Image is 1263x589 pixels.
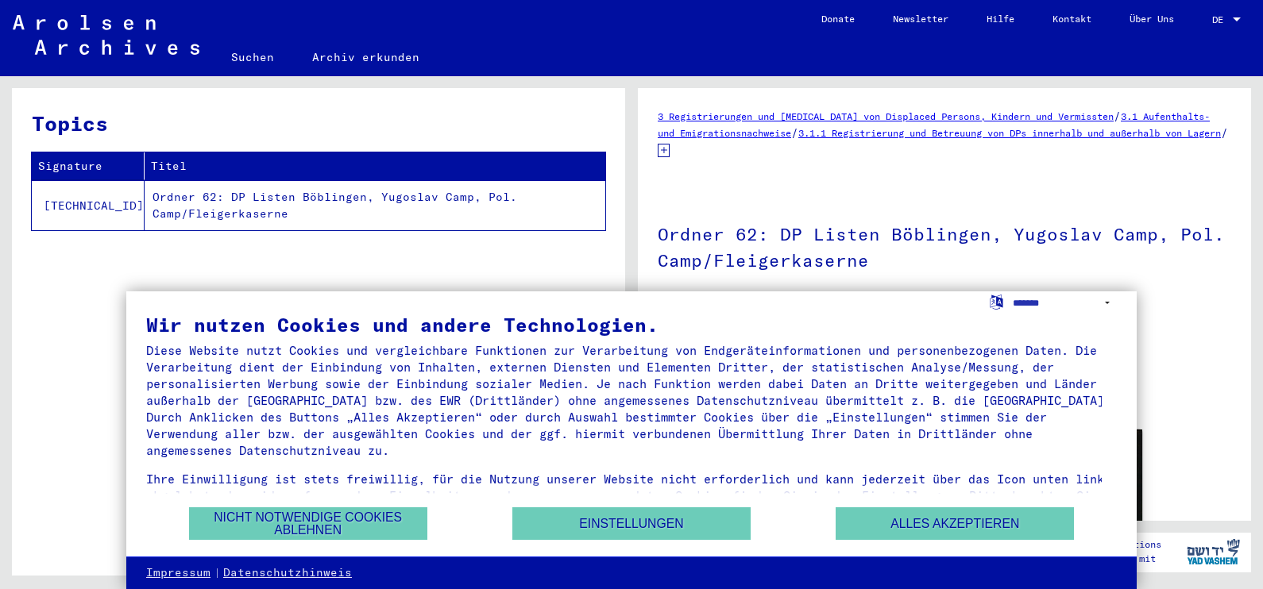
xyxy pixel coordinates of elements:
[791,125,798,140] span: /
[145,180,605,230] td: Ordner 62: DP Listen Böblingen, Yugoslav Camp, Pol. Camp/Fleigerkaserne
[32,108,604,139] h3: Topics
[1114,109,1121,123] span: /
[145,152,605,180] th: Titel
[1221,125,1228,140] span: /
[146,565,210,581] a: Impressum
[988,294,1005,309] label: Sprache auswählen
[512,507,751,540] button: Einstellungen
[658,198,1231,294] h1: Ordner 62: DP Listen Böblingen, Yugoslav Camp, Pol. Camp/Fleigerkaserne
[798,127,1221,139] a: 3.1.1 Registrierung und Betreuung von DPs innerhalb und außerhalb von Lagern
[1184,532,1243,572] img: yv_logo.png
[32,180,145,230] td: [TECHNICAL_ID]
[189,507,427,540] button: Nicht notwendige Cookies ablehnen
[146,471,1117,521] div: Ihre Einwilligung ist stets freiwillig, für die Nutzung unserer Website nicht erforderlich und ka...
[1212,14,1230,25] span: DE
[32,152,145,180] th: Signature
[836,507,1074,540] button: Alles akzeptieren
[293,38,438,76] a: Archiv erkunden
[658,110,1114,122] a: 3 Registrierungen und [MEDICAL_DATA] von Displaced Persons, Kindern und Vermissten
[223,565,352,581] a: Datenschutzhinweis
[146,315,1117,334] div: Wir nutzen Cookies und andere Technologien.
[212,38,293,76] a: Suchen
[146,342,1117,459] div: Diese Website nutzt Cookies und vergleichbare Funktionen zur Verarbeitung von Endgeräteinformatio...
[1013,291,1117,314] select: Sprache auswählen
[13,15,199,55] img: Arolsen_neg.svg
